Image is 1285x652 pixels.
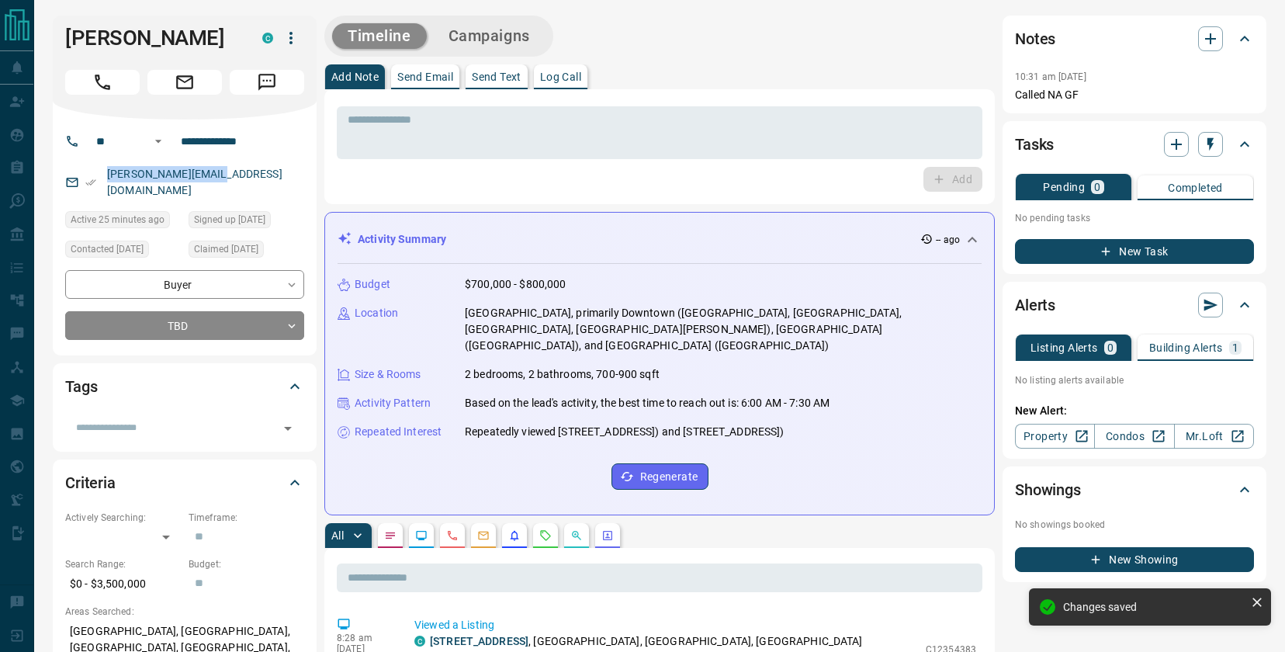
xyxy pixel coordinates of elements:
[65,605,304,619] p: Areas Searched:
[1015,518,1254,532] p: No showings booked
[1174,424,1254,449] a: Mr.Loft
[1015,206,1254,230] p: No pending tasks
[189,241,304,262] div: Thu Feb 29 2024
[1015,403,1254,419] p: New Alert:
[477,529,490,542] svg: Emails
[414,617,976,633] p: Viewed a Listing
[331,71,379,82] p: Add Note
[65,571,181,597] p: $0 - $3,500,000
[601,529,614,542] svg: Agent Actions
[472,71,521,82] p: Send Text
[1015,87,1254,103] p: Called NA GF
[1015,373,1254,387] p: No listing alerts available
[65,511,181,525] p: Actively Searching:
[384,529,397,542] svg: Notes
[230,70,304,95] span: Message
[107,168,282,196] a: [PERSON_NAME][EMAIL_ADDRESS][DOMAIN_NAME]
[1094,424,1174,449] a: Condos
[539,529,552,542] svg: Requests
[1015,547,1254,572] button: New Showing
[71,212,165,227] span: Active 25 minutes ago
[189,557,304,571] p: Budget:
[465,424,785,440] p: Repeatedly viewed [STREET_ADDRESS]) and [STREET_ADDRESS])
[358,231,446,248] p: Activity Summary
[71,241,144,257] span: Contacted [DATE]
[65,70,140,95] span: Call
[465,366,660,383] p: 2 bedrooms, 2 bathrooms, 700-900 sqft
[65,270,304,299] div: Buyer
[430,635,528,647] a: [STREET_ADDRESS]
[397,71,453,82] p: Send Email
[85,177,96,188] svg: Email Verified
[570,529,583,542] svg: Opportunities
[508,529,521,542] svg: Listing Alerts
[65,311,304,340] div: TBD
[194,212,265,227] span: Signed up [DATE]
[465,276,566,293] p: $700,000 - $800,000
[332,23,427,49] button: Timeline
[355,276,390,293] p: Budget
[1015,126,1254,163] div: Tasks
[1015,293,1055,317] h2: Alerts
[1168,182,1223,193] p: Completed
[1094,182,1100,192] p: 0
[65,374,97,399] h2: Tags
[1015,26,1055,51] h2: Notes
[1107,342,1114,353] p: 0
[1015,286,1254,324] div: Alerts
[415,529,428,542] svg: Lead Browsing Activity
[1043,182,1085,192] p: Pending
[65,368,304,405] div: Tags
[189,511,304,525] p: Timeframe:
[1015,132,1054,157] h2: Tasks
[338,225,982,254] div: Activity Summary-- ago
[1015,20,1254,57] div: Notes
[355,395,431,411] p: Activity Pattern
[433,23,546,49] button: Campaigns
[540,71,581,82] p: Log Call
[936,233,960,247] p: -- ago
[355,424,442,440] p: Repeated Interest
[331,530,344,541] p: All
[65,211,181,233] div: Mon Oct 13 2025
[1063,601,1245,613] div: Changes saved
[1030,342,1098,353] p: Listing Alerts
[414,636,425,647] div: condos.ca
[1015,239,1254,264] button: New Task
[65,464,304,501] div: Criteria
[189,211,304,233] div: Sun Jan 31 2021
[465,305,982,354] p: [GEOGRAPHIC_DATA], primarily Downtown ([GEOGRAPHIC_DATA], [GEOGRAPHIC_DATA], [GEOGRAPHIC_DATA], [...
[446,529,459,542] svg: Calls
[337,633,391,643] p: 8:28 am
[262,33,273,43] div: condos.ca
[65,241,181,262] div: Tue Apr 15 2025
[65,26,239,50] h1: [PERSON_NAME]
[277,418,299,439] button: Open
[355,366,421,383] p: Size & Rooms
[430,633,863,650] p: , [GEOGRAPHIC_DATA], [GEOGRAPHIC_DATA], [GEOGRAPHIC_DATA]
[1232,342,1238,353] p: 1
[355,305,398,321] p: Location
[194,241,258,257] span: Claimed [DATE]
[1015,477,1081,502] h2: Showings
[465,395,830,411] p: Based on the lead's activity, the best time to reach out is: 6:00 AM - 7:30 AM
[1015,471,1254,508] div: Showings
[147,70,222,95] span: Email
[1015,71,1086,82] p: 10:31 am [DATE]
[1149,342,1223,353] p: Building Alerts
[65,470,116,495] h2: Criteria
[611,463,708,490] button: Regenerate
[65,557,181,571] p: Search Range:
[1015,424,1095,449] a: Property
[149,132,168,151] button: Open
